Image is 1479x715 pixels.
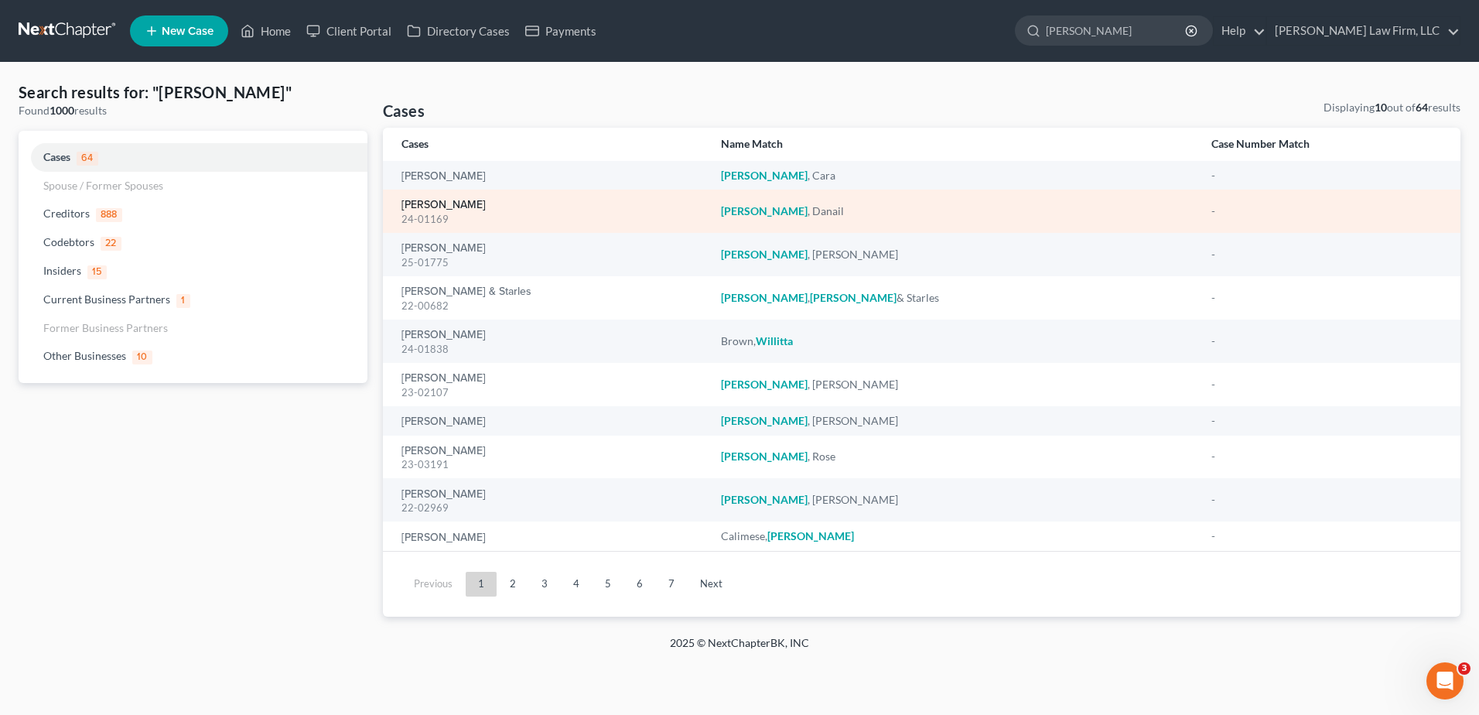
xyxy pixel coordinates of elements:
a: Former Business Partners [19,314,367,342]
span: Other Businesses [43,349,126,362]
a: 3 [529,572,560,597]
div: - [1211,377,1442,392]
a: [PERSON_NAME] [401,416,486,427]
div: Displaying out of results [1324,100,1460,115]
th: Case Number Match [1199,128,1460,161]
a: [PERSON_NAME] & Starles [401,286,531,297]
a: Codebtors22 [19,228,367,257]
input: Search by name... [1046,16,1187,45]
strong: 1000 [50,104,74,117]
a: Current Business Partners1 [19,286,367,314]
div: , Cara [721,168,1187,183]
span: 3 [1458,662,1470,675]
em: [PERSON_NAME] [721,291,808,304]
a: [PERSON_NAME] [401,171,486,182]
a: Other Businesses10 [19,342,367,371]
a: [PERSON_NAME] [401,489,486,500]
span: 15 [87,265,107,279]
em: [PERSON_NAME] [721,493,808,506]
div: - [1211,529,1442,544]
a: Cases64 [19,143,367,172]
a: Spouse / Former Spouses [19,172,367,200]
a: [PERSON_NAME] [401,373,486,384]
div: , & Starles [721,290,1187,306]
a: 2 [497,572,528,597]
span: 888 [96,208,122,222]
a: Client Portal [299,17,399,45]
em: [PERSON_NAME] [810,291,897,304]
a: 4 [561,572,592,597]
div: 23-02107 [401,385,696,400]
strong: 64 [1416,101,1428,114]
div: Brown, [721,334,1187,349]
div: 22-00682 [401,299,696,313]
a: Next [688,572,735,597]
div: - [1211,334,1442,349]
div: - [1211,290,1442,306]
div: , [PERSON_NAME] [721,377,1187,392]
em: [PERSON_NAME] [721,378,808,391]
a: Directory Cases [399,17,517,45]
a: [PERSON_NAME] [401,330,486,340]
div: , [PERSON_NAME] [721,247,1187,262]
div: , Danail [721,204,1187,219]
div: - [1211,492,1442,508]
a: Payments [517,17,604,45]
a: [PERSON_NAME] [401,446,486,457]
div: - [1211,247,1442,262]
span: 22 [101,237,121,251]
h4: Cases [383,100,425,121]
span: New Case [162,26,213,37]
a: 7 [656,572,687,597]
em: [PERSON_NAME] [721,204,808,217]
em: [PERSON_NAME] [721,414,808,427]
strong: 10 [1375,101,1387,114]
a: [PERSON_NAME] [401,532,486,543]
span: Insiders [43,264,81,277]
em: [PERSON_NAME] [721,248,808,261]
em: Willitta [756,334,793,347]
a: Creditors888 [19,200,367,228]
a: Home [233,17,299,45]
a: [PERSON_NAME] Law Firm, LLC [1267,17,1460,45]
a: 1 [466,572,497,597]
div: - [1211,413,1442,429]
div: Found results [19,103,367,118]
div: , [PERSON_NAME] [721,492,1187,508]
a: 5 [593,572,623,597]
span: 10 [132,351,152,364]
span: 64 [77,152,98,166]
a: [PERSON_NAME] [401,243,486,254]
div: 2025 © NextChapterBK, INC [299,635,1180,663]
th: Cases [383,128,709,161]
a: Insiders15 [19,257,367,286]
span: Creditors [43,207,90,220]
iframe: Intercom live chat [1426,662,1464,700]
a: 6 [624,572,655,597]
div: - [1211,449,1442,464]
div: Calimese, [721,529,1187,544]
span: 1 [176,294,190,308]
a: Help [1214,17,1266,45]
a: [PERSON_NAME] [401,200,486,210]
div: , Rose [721,449,1187,464]
div: , [PERSON_NAME] [721,413,1187,429]
div: 23-03191 [401,457,696,472]
div: 22-02969 [401,501,696,515]
span: Codebtors [43,235,94,248]
div: - [1211,168,1442,183]
em: [PERSON_NAME] [721,450,808,463]
th: Name Match [709,128,1200,161]
span: Former Business Partners [43,321,168,334]
em: [PERSON_NAME] [721,169,808,182]
span: Spouse / Former Spouses [43,179,163,192]
div: 24-01838 [401,342,696,357]
span: Cases [43,150,70,163]
div: 25-01775 [401,255,696,270]
em: [PERSON_NAME] [767,529,854,542]
span: Current Business Partners [43,292,170,306]
div: - [1211,204,1442,219]
h4: Search results for: "[PERSON_NAME]" [19,81,367,103]
div: 24-01169 [401,212,696,227]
